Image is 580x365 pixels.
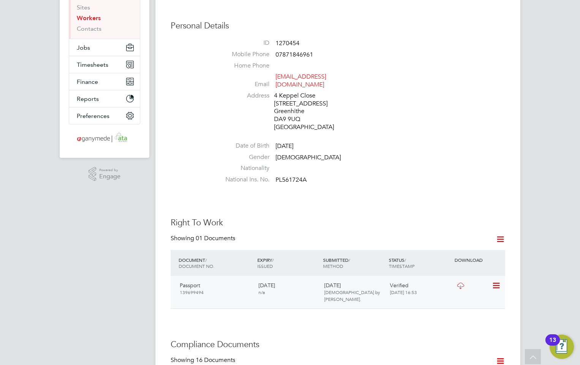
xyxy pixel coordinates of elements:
[179,263,214,269] span: DOCUMENT NO.
[258,289,265,295] span: n/a
[99,173,120,180] span: Engage
[257,263,273,269] span: ISSUED
[216,50,269,58] label: Mobile Phone
[272,257,274,263] span: /
[69,107,140,124] button: Preferences
[77,95,99,102] span: Reports
[180,289,204,295] span: 139699494
[255,279,321,299] div: [DATE]
[77,61,108,68] span: Timesheets
[274,92,346,131] div: 4 Keppel Close [STREET_ADDRESS] Greenhithe DA9 9UQ [GEOGRAPHIC_DATA]
[387,253,453,273] div: STATUS
[276,51,313,58] span: 07871846961
[75,132,135,144] img: ganymedesolutions-logo-retina.png
[276,39,300,47] span: 1270454
[171,234,237,242] div: Showing
[390,282,409,289] span: Verified
[216,80,269,88] label: Email
[255,253,321,273] div: EXPIRY
[177,279,255,299] div: Passport
[69,39,140,56] button: Jobs
[216,176,269,184] label: National Ins. No.
[216,39,269,47] label: ID
[196,356,235,364] span: 16 Documents
[69,56,140,73] button: Timesheets
[321,279,387,306] div: [DATE]
[453,253,505,267] div: DOWNLOAD
[404,257,406,263] span: /
[205,257,207,263] span: /
[77,14,101,22] a: Workers
[77,78,98,85] span: Finance
[171,339,505,350] h3: Compliance Documents
[323,263,343,269] span: METHOD
[171,217,505,228] h3: Right To Work
[216,153,269,161] label: Gender
[390,289,417,295] span: [DATE] 16:53
[77,25,101,32] a: Contacts
[321,253,387,273] div: SUBMITTED
[389,263,415,269] span: TIMESTAMP
[69,132,140,144] a: Go to home page
[549,340,556,350] div: 13
[69,90,140,107] button: Reports
[276,73,326,88] a: [EMAIL_ADDRESS][DOMAIN_NAME]
[216,62,269,70] label: Home Phone
[177,253,255,273] div: DOCUMENT
[550,335,574,359] button: Open Resource Center, 13 new notifications
[69,73,140,90] button: Finance
[216,164,269,172] label: Nationality
[171,356,237,364] div: Showing
[324,289,380,302] span: [DEMOGRAPHIC_DATA] by [PERSON_NAME].
[77,4,90,11] a: Sites
[99,167,120,173] span: Powered by
[216,92,269,100] label: Address
[276,154,341,161] span: [DEMOGRAPHIC_DATA]
[276,142,293,150] span: [DATE]
[349,257,350,263] span: /
[77,44,90,51] span: Jobs
[196,234,235,242] span: 01 Documents
[216,142,269,150] label: Date of Birth
[276,176,307,184] span: PL561724A
[89,167,121,181] a: Powered byEngage
[77,112,109,120] span: Preferences
[171,20,505,31] h3: Personal Details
